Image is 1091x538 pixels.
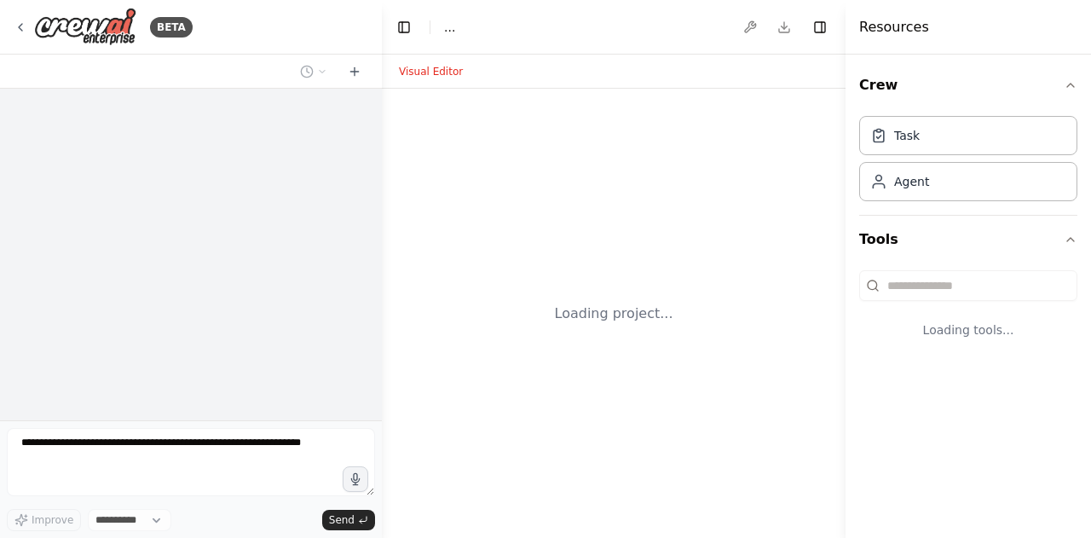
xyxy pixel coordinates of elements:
button: Click to speak your automation idea [343,466,368,492]
button: Hide right sidebar [808,15,832,39]
h4: Resources [859,17,929,38]
button: Visual Editor [389,61,473,82]
span: Improve [32,513,73,527]
button: Tools [859,216,1077,263]
img: Logo [34,8,136,46]
button: Start a new chat [341,61,368,82]
nav: breadcrumb [444,19,455,36]
span: Send [329,513,355,527]
div: Task [894,127,920,144]
div: BETA [150,17,193,38]
button: Switch to previous chat [293,61,334,82]
div: Loading project... [555,304,673,324]
button: Improve [7,509,81,531]
div: Loading tools... [859,308,1077,352]
div: Agent [894,173,929,190]
button: Hide left sidebar [392,15,416,39]
button: Crew [859,61,1077,109]
div: Tools [859,263,1077,366]
div: Crew [859,109,1077,215]
button: Send [322,510,375,530]
span: ... [444,19,455,36]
